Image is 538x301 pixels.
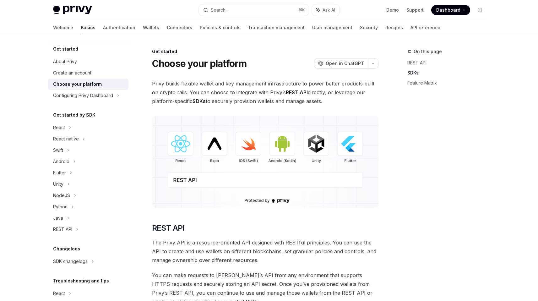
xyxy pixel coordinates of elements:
[326,60,364,67] span: Open in ChatGPT
[407,68,490,78] a: SDKs
[53,69,91,77] div: Create an account
[48,56,128,67] a: About Privy
[152,116,378,208] img: images/Platform2.png
[314,58,368,69] button: Open in ChatGPT
[103,20,135,35] a: Authentication
[193,98,206,104] strong: SDKs
[48,67,128,79] a: Create an account
[48,79,128,90] a: Choose your platform
[53,226,72,233] div: REST API
[152,79,378,106] span: Privy builds flexible wallet and key management infrastructure to power better products built on ...
[53,124,65,131] div: React
[436,7,460,13] span: Dashboard
[385,20,403,35] a: Recipes
[312,20,352,35] a: User management
[152,58,247,69] h1: Choose your platform
[406,7,424,13] a: Support
[53,245,80,253] h5: Changelogs
[53,203,68,211] div: Python
[407,58,490,68] a: REST API
[286,89,308,96] strong: REST API
[53,146,63,154] div: Swift
[53,6,92,14] img: light logo
[312,4,340,16] button: Ask AI
[53,214,63,222] div: Java
[152,48,378,55] div: Get started
[53,169,66,177] div: Flutter
[81,20,95,35] a: Basics
[414,48,442,55] span: On this page
[360,20,378,35] a: Security
[53,45,78,53] h5: Get started
[53,58,77,65] div: About Privy
[248,20,305,35] a: Transaction management
[298,8,305,13] span: ⌘ K
[199,4,309,16] button: Search...⌘K
[200,20,241,35] a: Policies & controls
[323,7,335,13] span: Ask AI
[53,192,70,199] div: NodeJS
[53,277,109,285] h5: Troubleshooting and tips
[53,111,95,119] h5: Get started by SDK
[53,158,69,165] div: Android
[143,20,159,35] a: Wallets
[410,20,440,35] a: API reference
[167,20,192,35] a: Connectors
[431,5,470,15] a: Dashboard
[53,180,63,188] div: Unity
[152,238,378,265] span: The Privy API is a resource-oriented API designed with RESTful principles. You can use the API to...
[53,80,102,88] div: Choose your platform
[152,223,185,233] span: REST API
[53,135,79,143] div: React native
[475,5,485,15] button: Toggle dark mode
[53,290,65,297] div: React
[386,7,399,13] a: Demo
[407,78,490,88] a: Feature Matrix
[211,6,228,14] div: Search...
[53,258,88,265] div: SDK changelogs
[53,20,73,35] a: Welcome
[53,92,113,99] div: Configuring Privy Dashboard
